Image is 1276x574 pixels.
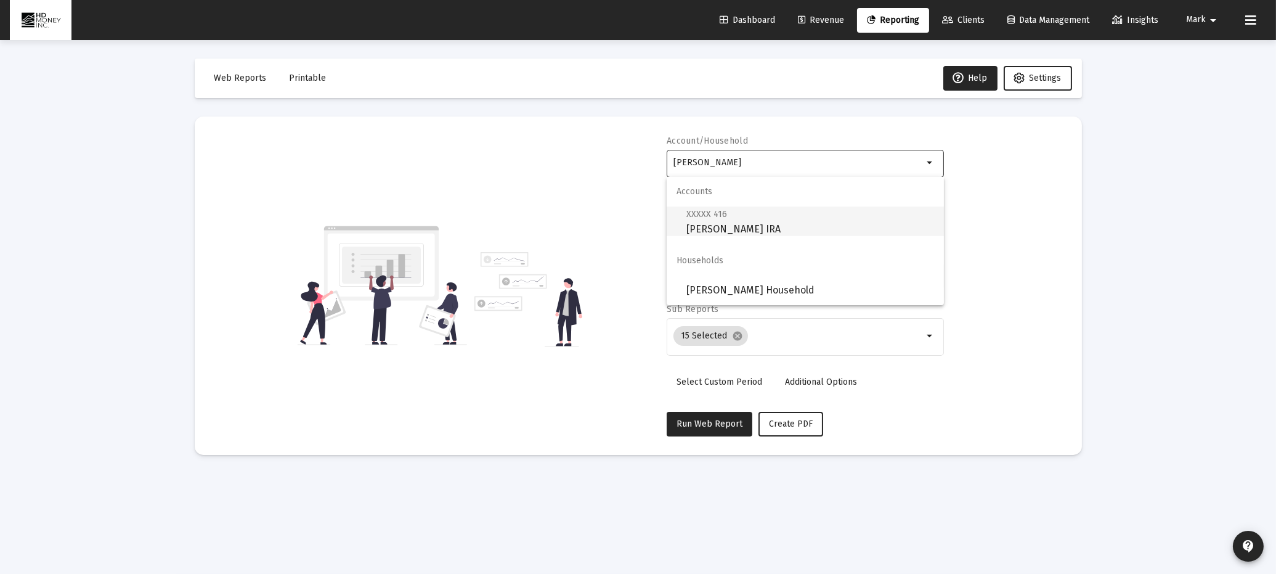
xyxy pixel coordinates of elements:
span: Clients [942,15,985,25]
input: Search or select an account or household [673,158,923,168]
span: Web Reports [214,73,267,83]
button: Printable [280,66,336,91]
img: reporting-alt [474,252,582,346]
a: Dashboard [710,8,785,33]
a: Reporting [857,8,929,33]
span: Mark [1186,15,1206,25]
label: Sub Reports [667,304,718,314]
a: Revenue [788,8,854,33]
mat-chip-list: Selection [673,324,923,348]
img: Dashboard [19,8,62,33]
mat-icon: contact_support [1241,539,1256,554]
button: Help [943,66,998,91]
span: Households [667,246,944,276]
span: Reporting [867,15,919,25]
img: reporting [298,224,467,346]
span: Select Custom Period [677,377,762,387]
a: Insights [1102,8,1168,33]
span: Insights [1112,15,1158,25]
mat-chip: 15 Selected [673,326,748,346]
button: Settings [1004,66,1072,91]
a: Data Management [998,8,1099,33]
span: [PERSON_NAME] IRA [686,207,934,237]
button: Create PDF [758,412,823,437]
span: Data Management [1007,15,1089,25]
mat-icon: arrow_drop_down [923,155,938,170]
span: Additional Options [785,377,857,387]
mat-icon: arrow_drop_down [1206,8,1221,33]
mat-icon: arrow_drop_down [923,329,938,343]
mat-icon: cancel [732,330,743,342]
span: XXXXX 416 [686,209,727,219]
span: Run Web Report [677,419,742,429]
button: Mark [1171,7,1235,32]
span: Create PDF [769,419,813,429]
span: [PERSON_NAME] Household [686,276,934,305]
span: Printable [290,73,327,83]
span: Settings [1030,73,1062,83]
button: Web Reports [205,66,277,91]
span: Help [953,73,988,83]
span: Accounts [667,177,944,207]
span: Dashboard [720,15,775,25]
span: Revenue [798,15,844,25]
label: Account/Household [667,136,748,146]
a: Clients [932,8,994,33]
button: Run Web Report [667,412,752,437]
